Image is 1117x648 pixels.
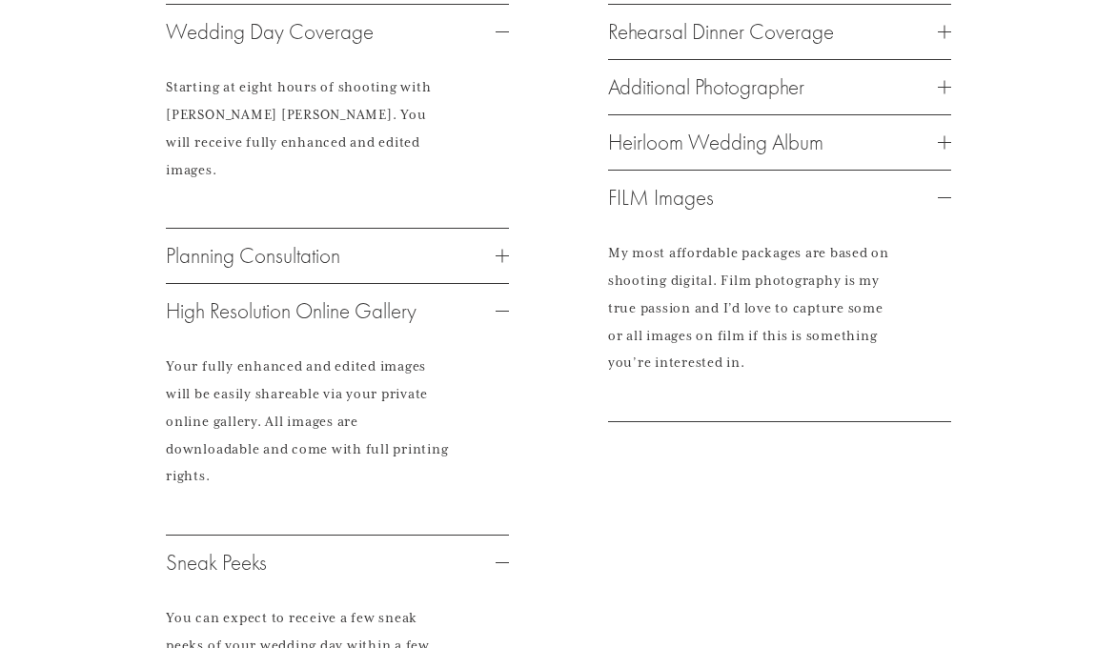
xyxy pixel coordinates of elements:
p: My most affordable packages are based on shooting digital. Film photography is my true passion an... [608,240,894,377]
div: Wedding Day Coverage [166,59,509,228]
span: FILM Images [608,185,938,211]
button: Additional Photographer [608,60,951,114]
span: Additional Photographer [608,74,938,100]
button: Heirloom Wedding Album [608,115,951,170]
button: FILM Images [608,171,951,225]
span: Heirloom Wedding Album [608,130,938,155]
p: Starting at eight hours of shooting with [PERSON_NAME] [PERSON_NAME]. You will receive fully enha... [166,74,452,184]
button: Sneak Peeks [166,536,509,590]
span: Sneak Peeks [166,550,496,576]
button: Wedding Day Coverage [166,5,509,59]
button: Rehearsal Dinner Coverage [608,5,951,59]
button: High Resolution Online Gallery [166,284,509,338]
span: High Resolution Online Gallery [166,298,496,324]
p: Your fully enhanced and edited images will be easily shareable via your private online gallery. A... [166,354,452,491]
div: FILM Images [608,225,951,421]
div: High Resolution Online Gallery [166,338,509,535]
span: Wedding Day Coverage [166,19,496,45]
span: Planning Consultation [166,243,496,269]
span: Rehearsal Dinner Coverage [608,19,938,45]
button: Planning Consultation [166,229,509,283]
